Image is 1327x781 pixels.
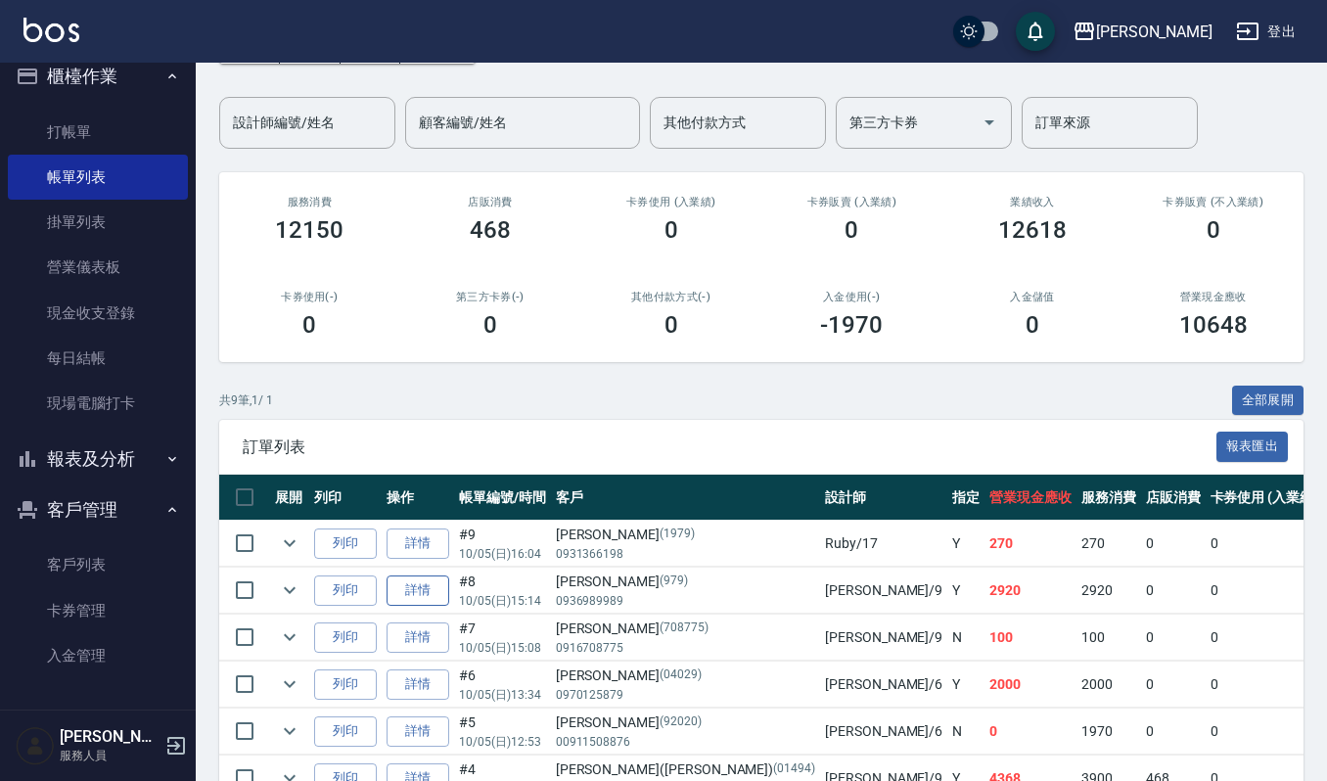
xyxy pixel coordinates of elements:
th: 指定 [947,475,984,521]
p: (92020) [660,712,702,733]
th: 營業現金應收 [984,475,1076,521]
td: N [947,615,984,661]
th: 操作 [382,475,454,521]
p: 0916708775 [556,639,815,657]
a: 現場電腦打卡 [8,381,188,426]
button: 列印 [314,528,377,559]
p: 10/05 (日) 15:08 [459,639,546,657]
h3: -1970 [820,311,883,339]
div: [PERSON_NAME] [556,712,815,733]
h3: 0 [483,311,497,339]
img: Logo [23,18,79,42]
p: 00911508876 [556,733,815,751]
th: 服務消費 [1076,475,1141,521]
a: 入金管理 [8,633,188,678]
td: 100 [984,615,1076,661]
h5: [PERSON_NAME] [60,727,160,747]
h3: 0 [664,311,678,339]
button: expand row [275,716,304,746]
button: 報表及分析 [8,434,188,484]
p: 10/05 (日) 15:14 [459,592,546,610]
th: 帳單編號/時間 [454,475,551,521]
td: 1970 [1076,709,1141,755]
button: 列印 [314,669,377,700]
td: 100 [1076,615,1141,661]
p: (01494) [773,759,815,780]
img: Person [16,726,55,765]
button: 登出 [1228,14,1304,50]
button: expand row [275,528,304,558]
a: 帳單列表 [8,155,188,200]
p: (04029) [660,666,702,686]
th: 客戶 [551,475,820,521]
h3: 10648 [1179,311,1248,339]
a: 詳情 [387,622,449,653]
a: 打帳單 [8,110,188,155]
h2: 入金使用(-) [785,291,919,303]
h2: 卡券使用 (入業績) [604,196,738,208]
td: #5 [454,709,551,755]
a: 詳情 [387,669,449,700]
td: 270 [1076,521,1141,567]
td: 0 [1141,709,1206,755]
th: 設計師 [820,475,947,521]
td: 2920 [984,568,1076,614]
h3: 服務消費 [243,196,377,208]
td: 0 [1206,568,1324,614]
div: [PERSON_NAME] [1096,20,1213,44]
button: [PERSON_NAME] [1065,12,1220,52]
div: [PERSON_NAME] [556,666,815,686]
button: expand row [275,575,304,605]
td: 0 [1141,615,1206,661]
h2: 入金儲值 [966,291,1100,303]
a: 客戶列表 [8,542,188,587]
p: (708775) [660,619,709,639]
button: expand row [275,622,304,652]
th: 列印 [309,475,382,521]
p: 共 9 筆, 1 / 1 [219,391,273,409]
a: 詳情 [387,528,449,559]
div: [PERSON_NAME] [556,572,815,592]
p: (979) [660,572,688,592]
h3: 0 [845,216,858,244]
p: 10/05 (日) 13:34 [459,686,546,704]
td: [PERSON_NAME] /9 [820,615,947,661]
p: 0936989989 [556,592,815,610]
h2: 業績收入 [966,196,1100,208]
h2: 店販消費 [424,196,558,208]
td: [PERSON_NAME] /6 [820,709,947,755]
button: 列印 [314,716,377,747]
p: 0970125879 [556,686,815,704]
a: 卡券管理 [8,588,188,633]
th: 店販消費 [1141,475,1206,521]
div: [PERSON_NAME] [556,525,815,545]
td: 0 [1206,521,1324,567]
td: 0 [984,709,1076,755]
h3: 0 [1207,216,1220,244]
p: 10/05 (日) 16:04 [459,545,546,563]
h2: 卡券販賣 (不入業績) [1146,196,1280,208]
td: #6 [454,662,551,708]
td: N [947,709,984,755]
td: #8 [454,568,551,614]
td: 0 [1206,662,1324,708]
a: 現金收支登錄 [8,291,188,336]
a: 報表匯出 [1216,436,1289,455]
h2: 第三方卡券(-) [424,291,558,303]
h3: 0 [1026,311,1039,339]
div: [PERSON_NAME]([PERSON_NAME]) [556,759,815,780]
td: 2000 [1076,662,1141,708]
td: Y [947,662,984,708]
button: 全部展開 [1232,386,1304,416]
td: 0 [1141,521,1206,567]
h3: 0 [664,216,678,244]
button: save [1016,12,1055,51]
td: 0 [1141,568,1206,614]
button: 客戶管理 [8,484,188,535]
td: #9 [454,521,551,567]
td: Y [947,521,984,567]
h3: 12150 [275,216,343,244]
button: 櫃檯作業 [8,51,188,102]
td: [PERSON_NAME] /9 [820,568,947,614]
td: #7 [454,615,551,661]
